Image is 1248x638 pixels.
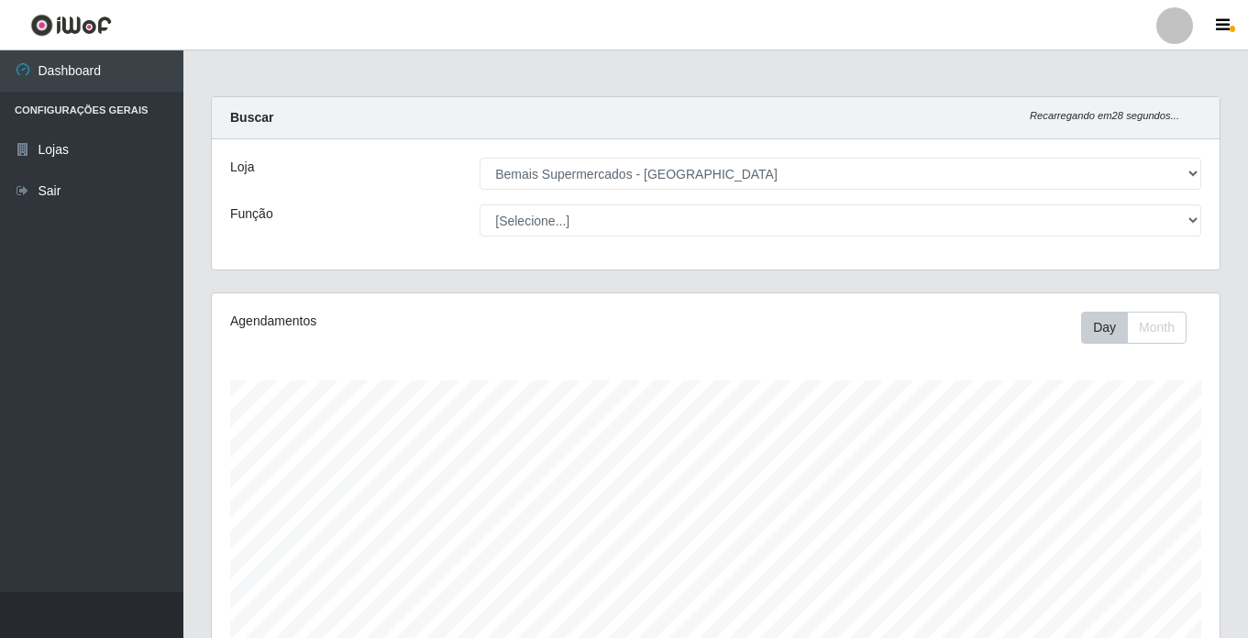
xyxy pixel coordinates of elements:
[230,204,273,224] label: Função
[30,14,112,37] img: CoreUI Logo
[1081,312,1201,344] div: Toolbar with button groups
[230,312,619,331] div: Agendamentos
[1127,312,1187,344] button: Month
[230,158,254,177] label: Loja
[1081,312,1187,344] div: First group
[1030,110,1179,121] i: Recarregando em 28 segundos...
[1081,312,1128,344] button: Day
[230,110,273,125] strong: Buscar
